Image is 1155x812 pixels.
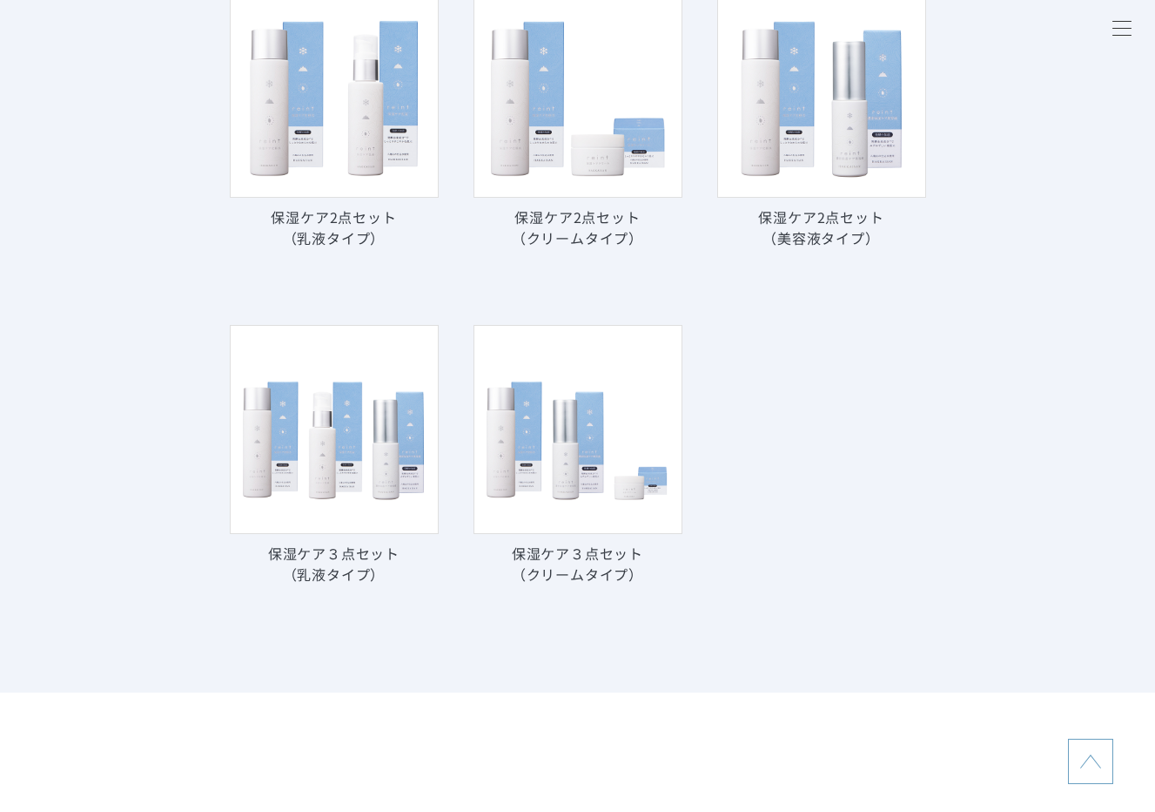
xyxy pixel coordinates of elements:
[473,206,682,248] p: 保湿ケア2点セット （クリームタイプ）
[1080,751,1101,772] img: topに戻る
[230,543,439,585] p: 保湿ケア３点セット （乳液タイプ）
[717,206,926,248] p: 保湿ケア2点セット （美容液タイプ）
[473,543,682,585] p: 保湿ケア３点セット （クリームタイプ）
[230,206,439,248] p: 保湿ケア2点セット （乳液タイプ）
[473,325,682,534] img: 保湿ケア３点セット（クリームタイプ）
[230,325,439,534] img: 保湿ケア３点セット（乳液タイプ）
